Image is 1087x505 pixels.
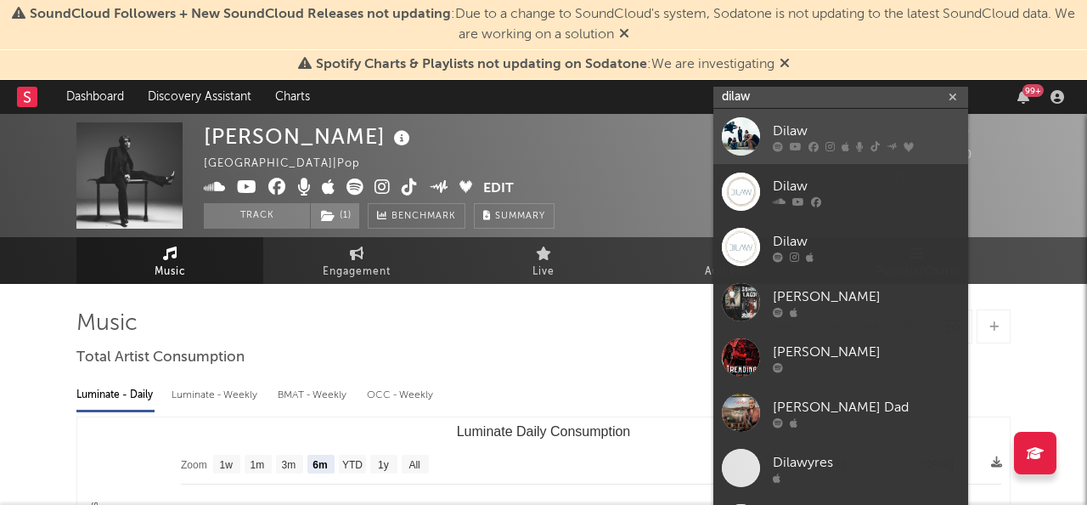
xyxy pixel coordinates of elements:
[532,262,555,282] span: Live
[316,58,647,71] span: Spotify Charts & Playlists not updating on Sodatone
[773,231,960,252] div: Dilaw
[251,459,265,471] text: 1m
[495,212,545,221] span: Summary
[450,237,637,284] a: Live
[773,287,960,307] div: [PERSON_NAME]
[368,203,465,229] a: Benchmark
[713,440,968,496] a: Dilawyres
[1022,84,1044,97] div: 99 +
[457,424,631,439] text: Luminate Daily Consumption
[76,348,245,368] span: Total Artist Consumption
[155,262,186,282] span: Music
[408,459,420,471] text: All
[773,176,960,196] div: Dilaw
[54,80,136,114] a: Dashboard
[780,58,790,71] span: Dismiss
[773,452,960,473] div: Dilawyres
[313,459,327,471] text: 6m
[220,459,234,471] text: 1w
[773,342,960,362] div: [PERSON_NAME]
[311,203,359,229] button: (1)
[204,203,310,229] button: Track
[367,381,435,410] div: OCC - Weekly
[30,8,1075,42] span: : Due to a change to SoundCloud's system, Sodatone is not updating to the latest SoundCloud data....
[391,207,456,227] span: Benchmark
[172,381,261,410] div: Luminate - Weekly
[342,459,363,471] text: YTD
[378,459,389,471] text: 1y
[263,237,450,284] a: Engagement
[278,381,350,410] div: BMAT - Weekly
[76,381,155,410] div: Luminate - Daily
[713,385,968,440] a: [PERSON_NAME] Dad
[76,237,263,284] a: Music
[204,122,414,150] div: [PERSON_NAME]
[713,87,968,108] input: Search for artists
[773,397,960,417] div: [PERSON_NAME] Dad
[894,150,972,161] span: 1,990,000
[773,121,960,141] div: Dilaw
[181,459,207,471] text: Zoom
[474,203,555,229] button: Summary
[30,8,451,21] span: SoundCloud Followers + New SoundCloud Releases not updating
[204,154,380,174] div: [GEOGRAPHIC_DATA] | Pop
[713,164,968,219] a: Dilaw
[705,262,757,282] span: Audience
[136,80,263,114] a: Discovery Assistant
[894,127,970,138] span: 5,532,820
[483,179,514,200] button: Edit
[713,330,968,385] a: [PERSON_NAME]
[713,109,968,164] a: Dilaw
[713,219,968,275] a: Dilaw
[619,28,629,42] span: Dismiss
[316,58,774,71] span: : We are investigating
[1017,90,1029,104] button: 99+
[263,80,322,114] a: Charts
[323,262,391,282] span: Engagement
[310,203,360,229] span: ( 1 )
[282,459,296,471] text: 3m
[713,275,968,330] a: [PERSON_NAME]
[637,237,824,284] a: Audience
